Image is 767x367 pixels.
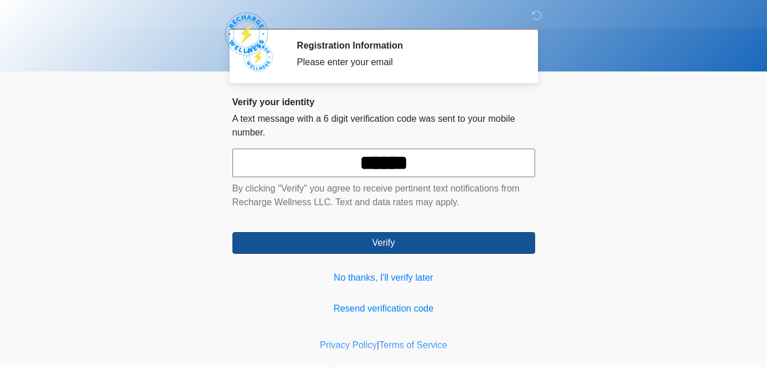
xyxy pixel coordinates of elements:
p: By clicking "Verify" you agree to receive pertinent text notifications from Recharge Wellness LLC... [232,182,535,209]
p: A text message with a 6 digit verification code was sent to your mobile number. [232,112,535,139]
a: | [377,340,379,350]
a: Privacy Policy [320,340,377,350]
h2: Verify your identity [232,97,535,107]
button: Verify [232,232,535,254]
a: Terms of Service [379,340,447,350]
a: Resend verification code [232,302,535,316]
img: Recharge Wellness LLC Logo [221,9,272,59]
a: No thanks, I'll verify later [232,271,535,285]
